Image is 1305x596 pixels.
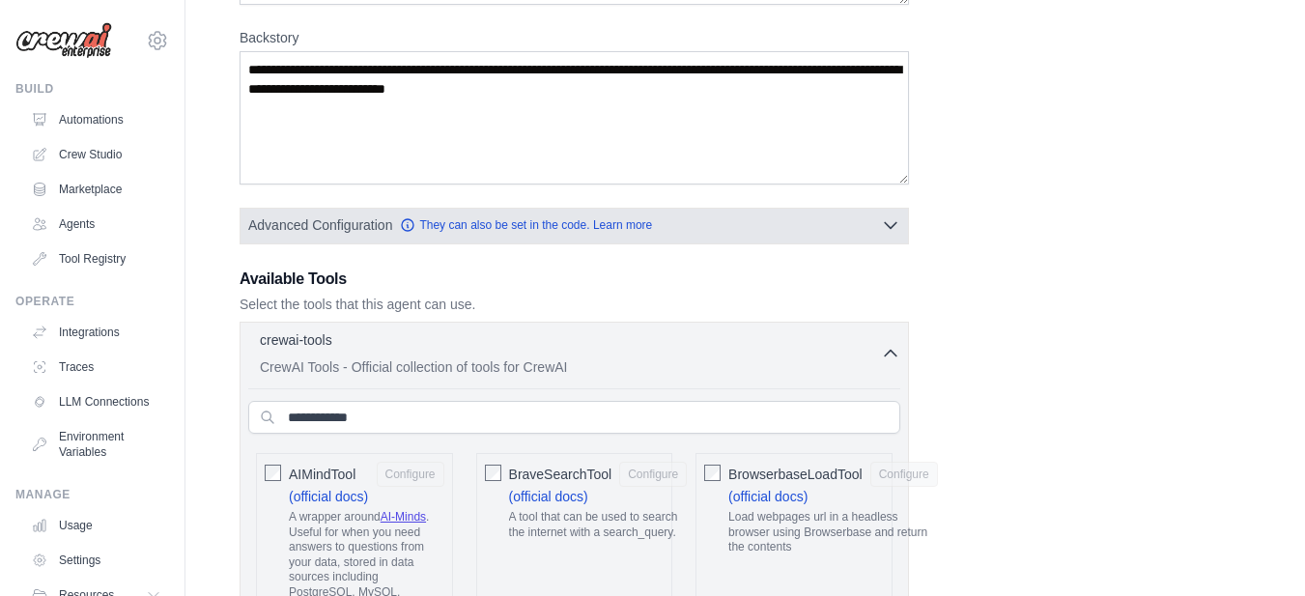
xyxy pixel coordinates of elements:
[289,489,368,504] a: (official docs)
[23,421,169,468] a: Environment Variables
[377,462,444,487] button: AIMindTool (official docs) A wrapper aroundAI-Minds. Useful for when you need answers to question...
[23,317,169,348] a: Integrations
[260,357,881,377] p: CrewAI Tools - Official collection of tools for CrewAI
[15,81,169,97] div: Build
[240,295,909,314] p: Select the tools that this agent can use.
[23,545,169,576] a: Settings
[509,489,588,504] a: (official docs)
[400,217,652,233] a: They can also be set in the code. Learn more
[240,28,909,47] label: Backstory
[248,215,392,235] span: Advanced Configuration
[240,268,909,291] h3: Available Tools
[23,243,169,274] a: Tool Registry
[15,22,112,59] img: Logo
[509,465,612,484] span: BraveSearchTool
[23,139,169,170] a: Crew Studio
[248,330,900,377] button: crewai-tools CrewAI Tools - Official collection of tools for CrewAI
[728,489,808,504] a: (official docs)
[381,510,426,524] a: AI-Minds
[15,294,169,309] div: Operate
[23,510,169,541] a: Usage
[23,352,169,383] a: Traces
[619,462,687,487] button: BraveSearchTool (official docs) A tool that can be used to search the internet with a search_query.
[23,209,169,240] a: Agents
[23,104,169,135] a: Automations
[289,465,355,484] span: AIMindTool
[509,510,688,540] p: A tool that can be used to search the internet with a search_query.
[23,174,169,205] a: Marketplace
[260,330,332,350] p: crewai-tools
[870,462,938,487] button: BrowserbaseLoadTool (official docs) Load webpages url in a headless browser using Browserbase and...
[241,208,908,242] button: Advanced Configuration They can also be set in the code. Learn more
[23,386,169,417] a: LLM Connections
[728,465,863,484] span: BrowserbaseLoadTool
[15,487,169,502] div: Manage
[728,510,938,555] p: Load webpages url in a headless browser using Browserbase and return the contents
